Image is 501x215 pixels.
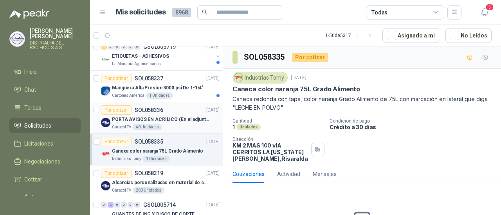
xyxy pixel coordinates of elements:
img: Company Logo [101,118,110,127]
a: Por cotizarSOL058319[DATE] Company LogoAlcancías personalizadas en material de cerámica (VER ADJU... [90,165,223,197]
p: [PERSON_NAME] [PERSON_NAME] [30,28,81,39]
span: Negociaciones [24,157,60,166]
div: Por cotizar [292,53,328,62]
div: Por cotizar [101,105,132,115]
p: 1 [232,124,235,130]
div: Por cotizar [101,74,132,83]
a: Negociaciones [9,154,81,169]
button: Asignado a mi [382,28,439,43]
div: 0 [128,202,133,208]
button: 5 [478,5,492,20]
div: Por cotizar [101,137,132,146]
div: 0 [121,44,127,50]
h1: Mis solicitudes [116,7,166,18]
div: 0 [134,44,140,50]
div: Mensajes [313,170,337,178]
img: Company Logo [10,32,25,46]
p: Industrias Tomy [112,156,141,162]
p: Caneca color naranja 75L Grado Alimento [232,85,360,93]
div: Industrias Tomy [232,72,288,84]
div: 0 [114,202,120,208]
img: Company Logo [101,55,110,64]
span: Tareas [24,103,41,112]
span: Solicitudes [24,121,51,130]
div: 0 [101,202,107,208]
p: PORTA AVISOS EN ACRILICO (En el adjunto mas informacion) [112,116,209,123]
div: 1 Unidades [143,156,170,162]
div: 200 Unidades [133,187,164,194]
p: DISTRIALFA DEL PACIFICO S.A.S. [30,41,81,50]
span: Cotizar [24,175,42,184]
a: Cotizar [9,172,81,187]
span: 5 [485,4,494,11]
p: GSOL005714 [143,202,176,208]
p: SOL058336 [135,107,163,113]
a: Órdenes de Compra [9,190,81,213]
a: Chat [9,82,81,97]
div: 0 [128,44,133,50]
div: 0 [134,202,140,208]
span: search [202,9,207,15]
p: [DATE] [206,107,220,114]
a: Solicitudes [9,118,81,133]
div: Cotizaciones [232,170,265,178]
div: 0 [114,44,120,50]
p: [DATE] [206,138,220,146]
p: Crédito a 30 días [330,124,498,130]
a: Por cotizarSOL058335[DATE] Company LogoCaneca color naranja 75L Grado AlimentoIndustrias Tomy1 Un... [90,134,223,165]
span: 8968 [172,8,191,17]
div: 0 [121,202,127,208]
div: 1 - 50 de 5317 [325,29,376,42]
p: Dirección [232,137,308,142]
p: SOL058335 [135,139,163,144]
p: Condición de pago [330,118,498,124]
p: ETIQUETAS - ADHESIVOS [112,53,169,60]
div: Actividad [277,170,300,178]
span: Licitaciones [24,139,53,148]
a: Por cotizarSOL058337[DATE] Company LogoManguera Alta Presion 3000 psi De 1-1/4"Cartones America1 ... [90,71,223,102]
p: [DATE] [206,75,220,82]
p: La Montaña Agromercados [112,61,161,67]
p: KM 2 MAS 100 vIA CERRITOS LA [US_STATE] [PERSON_NAME] , Risaralda [232,142,308,162]
a: Tareas [9,100,81,115]
p: Alcancías personalizadas en material de cerámica (VER ADJUNTO) [112,179,209,187]
span: Órdenes de Compra [24,193,73,210]
p: [DATE] [206,43,220,51]
p: Manguera Alta Presion 3000 psi De 1-1/4" [112,84,204,92]
button: No Leídos [445,28,492,43]
div: Unidades [236,124,261,130]
div: 40 Unidades [133,124,162,130]
a: Por cotizarSOL058336[DATE] Company LogoPORTA AVISOS EN ACRILICO (En el adjunto mas informacion)Ca... [90,102,223,134]
img: Company Logo [101,149,110,159]
p: Caracol TV [112,124,131,130]
p: Caracol TV [112,187,131,194]
p: Cantidad [232,118,323,124]
p: [DATE] [206,201,220,209]
p: Caneca color naranja 75L Grado Alimento [112,147,203,155]
div: 2 [108,202,114,208]
img: Company Logo [101,181,110,190]
div: 1 [101,44,107,50]
a: Inicio [9,64,81,79]
div: Por cotizar [101,169,132,178]
p: SOL058319 [135,171,163,176]
img: Company Logo [101,86,110,96]
a: 1 0 0 0 0 0 GSOL005719[DATE] Company LogoETIQUETAS - ADHESIVOSLa Montaña Agromercados [101,42,221,67]
p: Caneca redonda con tapa, color naranja Grado Alimento de 75L con marcación en lateral que diga "L... [232,95,492,112]
div: 1 Unidades [146,92,173,99]
p: SOL058337 [135,76,163,81]
p: GSOL005719 [143,44,176,50]
a: Licitaciones [9,136,81,151]
img: Logo peakr [9,9,49,19]
img: Company Logo [234,73,243,82]
h3: SOL058335 [244,51,286,63]
div: Todas [371,8,387,17]
div: 0 [108,44,114,50]
span: Inicio [24,68,37,76]
p: [DATE] [291,74,306,82]
span: Chat [24,85,36,94]
p: Cartones America [112,92,144,99]
p: [DATE] [206,170,220,177]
